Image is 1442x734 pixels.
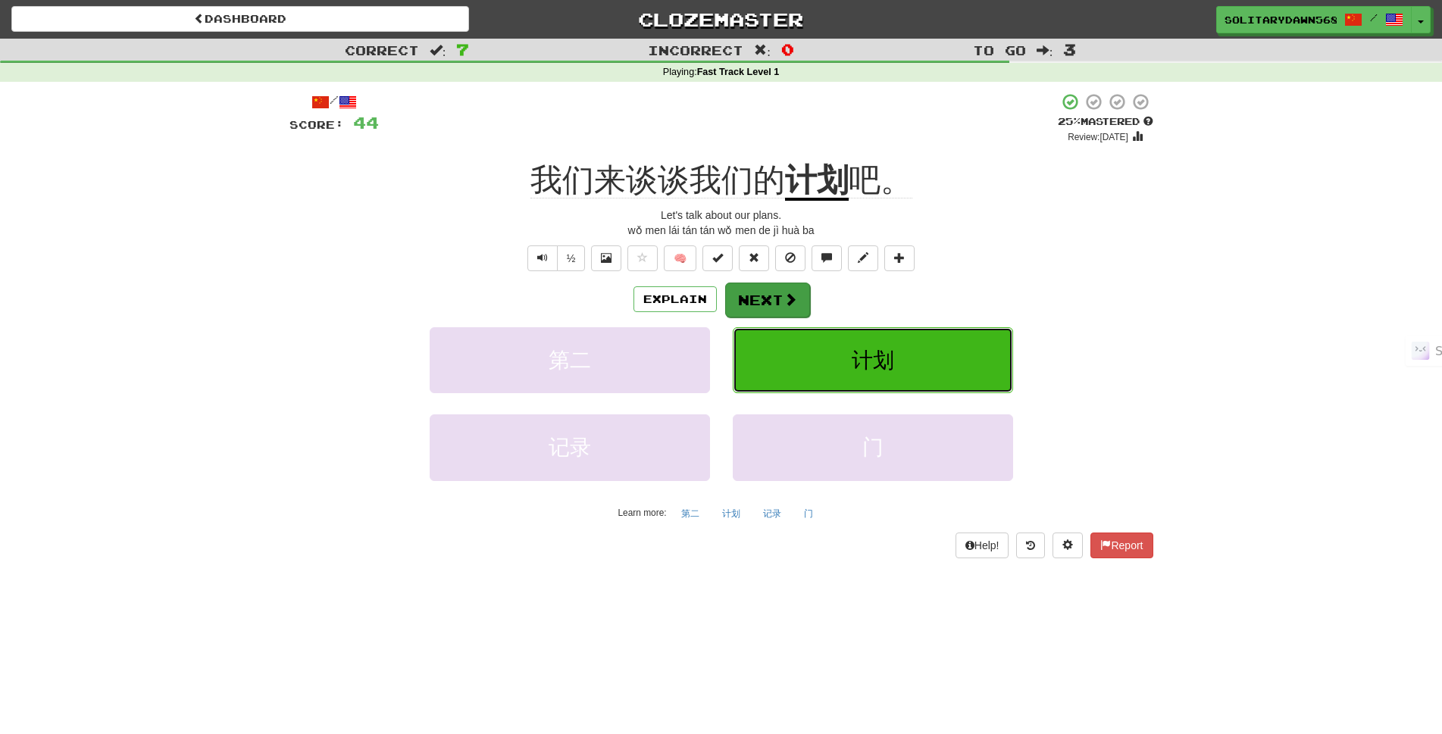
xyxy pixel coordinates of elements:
[549,436,591,459] span: 记录
[1058,115,1081,127] span: 25 %
[1058,115,1153,129] div: Mastered
[852,348,894,372] span: 计划
[492,6,949,33] a: Clozemaster
[714,502,749,525] button: 计划
[796,502,821,525] button: 门
[289,208,1153,223] div: Let's talk about our plans.
[530,162,785,198] span: 我们来谈谈我们的
[618,508,666,518] small: Learn more:
[702,245,733,271] button: Set this sentence to 100% Mastered (alt+m)
[456,40,469,58] span: 7
[775,245,805,271] button: Ignore sentence (alt+i)
[633,286,717,312] button: Explain
[524,245,586,271] div: Text-to-speech controls
[781,40,794,58] span: 0
[289,118,344,131] span: Score:
[849,162,912,198] span: 吧。
[289,92,379,111] div: /
[353,113,379,132] span: 44
[673,502,708,525] button: 第二
[1225,13,1337,27] span: SolitaryDawn5683
[1090,533,1153,558] button: Report
[725,283,810,317] button: Next
[549,348,591,372] span: 第二
[1016,533,1045,558] button: Round history (alt+y)
[956,533,1009,558] button: Help!
[1216,6,1412,33] a: SolitaryDawn5683 /
[884,245,915,271] button: Add to collection (alt+a)
[697,67,780,77] strong: Fast Track Level 1
[664,245,696,271] button: 🧠
[755,502,790,525] button: 记录
[1037,44,1053,57] span: :
[862,436,884,459] span: 门
[648,42,743,58] span: Incorrect
[1063,40,1076,58] span: 3
[1370,12,1378,23] span: /
[812,245,842,271] button: Discuss sentence (alt+u)
[527,245,558,271] button: Play sentence audio (ctl+space)
[11,6,469,32] a: Dashboard
[345,42,419,58] span: Correct
[848,245,878,271] button: Edit sentence (alt+d)
[1068,132,1128,142] small: Review: [DATE]
[591,245,621,271] button: Show image (alt+x)
[739,245,769,271] button: Reset to 0% Mastered (alt+r)
[754,44,771,57] span: :
[733,327,1013,393] button: 计划
[627,245,658,271] button: Favorite sentence (alt+f)
[430,44,446,57] span: :
[430,414,710,480] button: 记录
[557,245,586,271] button: ½
[733,414,1013,480] button: 门
[289,223,1153,238] div: wǒ men lái tán tán wǒ men de jì huà ba
[430,327,710,393] button: 第二
[785,162,849,201] u: 计划
[973,42,1026,58] span: To go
